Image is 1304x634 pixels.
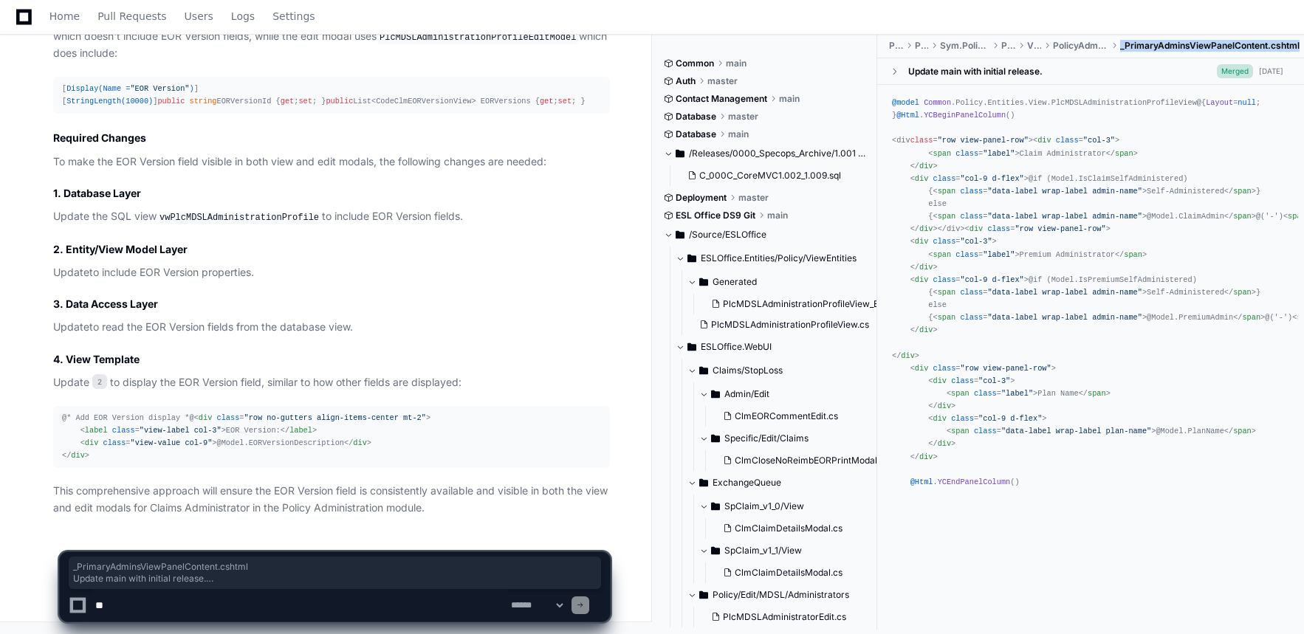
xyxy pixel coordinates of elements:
[103,438,126,447] span: class
[713,276,757,288] span: Generated
[955,98,983,107] span: Policy
[701,341,772,353] span: ESLOffice.WebUI
[892,136,1138,170] span: Claim Administrator
[919,452,933,461] span: div
[711,497,720,515] svg: Directory
[928,249,1019,258] span: < = >
[53,374,610,391] p: Update to display the EOR Version field, similar to how other fields are displayed:
[1106,148,1138,157] span: </ >
[955,148,978,157] span: class
[62,451,89,460] span: </ >
[53,352,610,367] h3: 4. View Template
[1001,388,1033,397] span: "label"
[910,173,1029,182] span: < = >
[987,212,1142,221] span: "data-label wrap-label admin-name"
[344,438,371,447] span: </ >
[915,40,929,52] span: Policy
[947,427,1156,435] span: < = >
[97,12,166,21] span: Pull Requests
[1233,287,1252,296] span: span
[699,495,890,518] button: SpClaim_v1_0/View
[699,170,841,182] span: C_000C_CoreMVC1.002_1.009.sql
[910,237,997,246] span: < = >
[938,186,956,195] span: span
[1224,186,1256,195] span: </ >
[66,97,153,106] span: StringLength(10000)
[687,249,696,267] svg: Directory
[713,477,781,489] span: ExchangeQueue
[676,111,716,123] span: Database
[724,433,809,444] span: Specific/Edit/Claims
[705,294,893,314] button: PlcMDSLAdministrationProfileView_Base.cs
[933,237,955,246] span: class
[713,365,783,376] span: Claims/StopLoss
[130,438,212,447] span: "view-value col-9"
[687,338,696,356] svg: Directory
[901,351,914,359] span: div
[53,242,610,257] h3: 2. Entity/View Model Layer
[960,173,1023,182] span: "col-9 d-flex"
[919,161,933,170] span: div
[928,148,1019,157] span: < = >
[955,249,978,258] span: class
[924,111,1006,120] span: YCBeginPanelColumn
[1029,98,1047,107] span: View
[928,414,1046,423] span: < = >
[1015,224,1105,233] span: "row view-panel-row"
[1079,388,1111,397] span: </ >
[919,224,933,233] span: div
[896,111,919,120] span: @Html
[970,224,983,233] span: div
[1242,313,1260,322] span: span
[987,287,1142,296] span: "data-label wrap-label admin-name"
[938,439,951,448] span: div
[1037,136,1051,145] span: div
[1056,136,1079,145] span: class
[216,413,239,422] span: class
[326,97,353,106] span: public
[933,249,951,258] span: span
[915,275,928,283] span: div
[558,97,572,106] span: set
[194,413,430,422] span: < = >
[938,313,956,322] span: span
[298,97,312,106] span: set
[978,376,1010,385] span: "col-3"
[892,98,919,107] span: @model
[1233,427,1252,435] span: span
[951,414,974,423] span: class
[738,192,769,204] span: master
[933,275,955,283] span: class
[676,247,878,270] button: ESLOffice.Entities/Policy/ViewEntities
[933,414,946,423] span: div
[908,65,1043,77] div: Update main with initial release.
[910,325,938,334] span: </ >
[699,427,898,450] button: Specific/Edit/Claims
[938,477,1011,486] span: YCEndPanelColumn
[676,192,727,204] span: Deployment
[919,325,933,334] span: div
[717,406,889,427] button: ClmEORCommentEdit.cs
[735,523,843,534] span: ClmClaimDetailsModal.cs
[1033,136,1119,145] span: < = >
[910,262,938,271] span: </ >
[723,298,906,310] span: PlcMDSLAdministrationProfileView_Base.cs
[707,75,738,87] span: master
[938,287,956,296] span: span
[951,388,970,397] span: span
[281,97,294,106] span: get
[289,426,312,435] span: label
[1120,40,1300,52] span: _PrimaryAdminsViewPanelContent.cshtml
[933,376,946,385] span: div
[889,40,903,52] span: Policy
[960,186,983,195] span: class
[711,430,720,447] svg: Directory
[185,12,213,21] span: Users
[130,84,189,93] span: "EOR Version"
[244,413,425,422] span: "row no-gutters align-items-center mt-2"
[978,414,1042,423] span: "col-9 d-flex"
[711,319,869,331] span: PlcMDSLAdministrationProfileView.cs
[53,483,610,517] p: This comprehensive approach will ensure the EOR Version field is consistently available and visib...
[965,224,1111,233] span: < = >
[1001,427,1151,435] span: "data-label wrap-label plan-name"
